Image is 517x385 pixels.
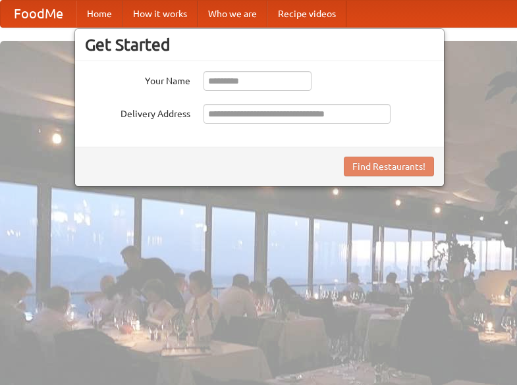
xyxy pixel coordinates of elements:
[85,35,434,55] h3: Get Started
[122,1,198,27] a: How it works
[344,157,434,176] button: Find Restaurants!
[85,71,190,88] label: Your Name
[198,1,267,27] a: Who we are
[76,1,122,27] a: Home
[267,1,346,27] a: Recipe videos
[85,104,190,120] label: Delivery Address
[1,1,76,27] a: FoodMe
